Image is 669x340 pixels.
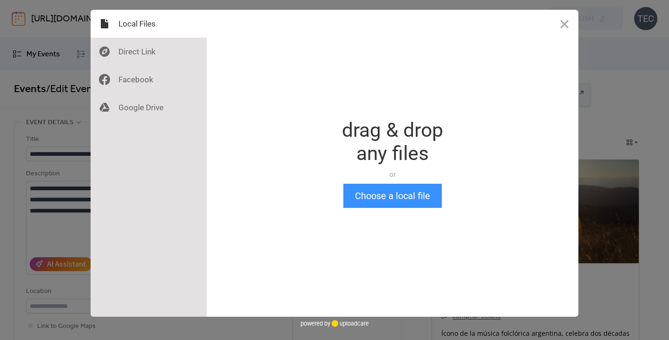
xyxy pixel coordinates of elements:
div: or [342,170,443,179]
div: Local Files [91,10,207,38]
button: Close [551,10,578,38]
div: drag & drop any files [342,119,443,165]
a: uploadcare [330,320,369,327]
div: powered by [301,317,369,331]
button: Choose a local file [343,184,442,208]
div: Direct Link [91,38,207,66]
div: Google Drive [91,93,207,121]
div: Facebook [91,66,207,93]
